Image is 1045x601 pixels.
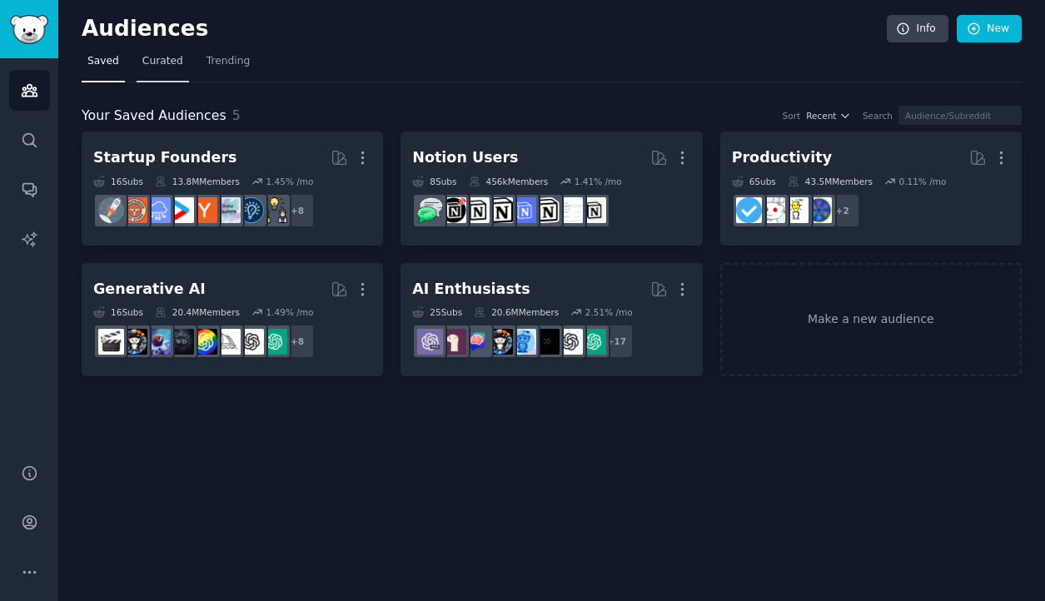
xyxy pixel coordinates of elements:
[575,176,622,187] div: 1.41 % /mo
[401,132,702,246] a: Notion Users8Subs456kMembers1.41% /moNotionNotiontemplatesnotioncreationsFreeNotionTemplatesNotio...
[82,263,383,377] a: Generative AI16Subs20.4MMembers1.49% /mo+8ChatGPTOpenAImidjourneyGPT3weirddalleStableDiffusionaiA...
[98,329,124,355] img: aivideo
[82,106,226,127] span: Your Saved Audiences
[732,176,776,187] div: 6 Sub s
[142,54,183,69] span: Curated
[266,306,313,318] div: 1.49 % /mo
[192,329,217,355] img: GPT3
[557,197,583,223] img: Notiontemplates
[401,263,702,377] a: AI Enthusiasts25Subs20.6MMembers2.51% /mo+17ChatGPTOpenAIArtificialInteligenceartificialaiArtChat...
[10,15,48,44] img: GummySearch logo
[898,106,1022,125] input: Audience/Subreddit
[93,176,143,187] div: 16 Sub s
[155,306,240,318] div: 20.4M Members
[806,110,836,122] span: Recent
[122,329,147,355] img: aiArt
[215,329,241,355] img: midjourney
[87,54,119,69] span: Saved
[957,15,1022,43] a: New
[93,279,206,300] div: Generative AI
[720,263,1022,377] a: Make a new audience
[474,306,559,318] div: 20.6M Members
[98,197,124,223] img: startups
[280,324,315,359] div: + 8
[412,176,456,187] div: 8 Sub s
[510,197,536,223] img: FreeNotionTemplates
[238,197,264,223] img: Entrepreneurship
[806,197,832,223] img: LifeProTips
[487,329,513,355] img: aiArt
[580,197,606,223] img: Notion
[201,48,256,82] a: Trending
[82,132,383,246] a: Startup Founders16Subs13.8MMembers1.45% /mo+8growmybusinessEntrepreneurshipindiehackersycombinato...
[412,147,518,168] div: Notion Users
[207,54,250,69] span: Trending
[580,329,606,355] img: ChatGPT
[280,193,315,228] div: + 8
[417,329,443,355] img: ChatGPTPro
[585,306,633,318] div: 2.51 % /mo
[732,147,832,168] div: Productivity
[783,197,809,223] img: lifehacks
[261,329,287,355] img: ChatGPT
[155,176,240,187] div: 13.8M Members
[412,306,462,318] div: 25 Sub s
[759,197,785,223] img: productivity
[192,197,217,223] img: ycombinator
[825,193,860,228] div: + 2
[440,197,466,223] img: BestNotionTemplates
[736,197,762,223] img: getdisciplined
[557,329,583,355] img: OpenAI
[464,329,490,355] img: ChatGPTPromptGenius
[145,197,171,223] img: SaaS
[806,110,851,122] button: Recent
[82,48,125,82] a: Saved
[168,197,194,223] img: startup
[510,329,536,355] img: artificial
[887,15,948,43] a: Info
[487,197,513,223] img: NotionGeeks
[93,147,236,168] div: Startup Founders
[898,176,946,187] div: 0.11 % /mo
[145,329,171,355] img: StableDiffusion
[238,329,264,355] img: OpenAI
[783,110,801,122] div: Sort
[137,48,189,82] a: Curated
[412,279,530,300] div: AI Enthusiasts
[599,324,634,359] div: + 17
[215,197,241,223] img: indiehackers
[469,176,549,187] div: 456k Members
[863,110,893,122] div: Search
[261,197,287,223] img: growmybusiness
[534,197,560,223] img: notioncreations
[788,176,873,187] div: 43.5M Members
[440,329,466,355] img: LocalLLaMA
[464,197,490,223] img: AskNotion
[720,132,1022,246] a: Productivity6Subs43.5MMembers0.11% /mo+2LifeProTipslifehacksproductivitygetdisciplined
[82,16,887,42] h2: Audiences
[534,329,560,355] img: ArtificialInteligence
[168,329,194,355] img: weirddalle
[266,176,313,187] div: 1.45 % /mo
[122,197,147,223] img: EntrepreneurRideAlong
[93,306,143,318] div: 16 Sub s
[417,197,443,223] img: NotionPromote
[232,107,241,123] span: 5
